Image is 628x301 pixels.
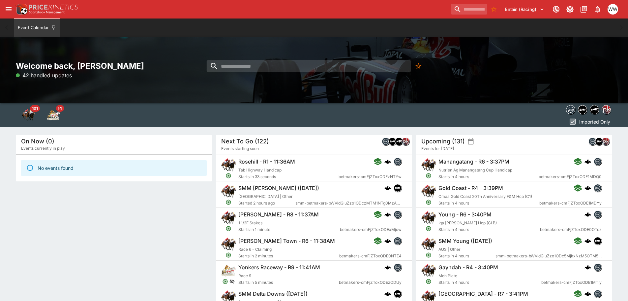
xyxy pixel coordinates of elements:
[394,184,401,192] img: samemeetingmulti.png
[426,252,432,258] svg: Open
[567,116,612,127] button: Imported Only
[438,185,503,192] h6: Gold Coast - R4 - 3:39PM
[16,103,66,127] div: Event type filters
[3,3,15,15] button: open drawer
[438,279,541,286] span: Starts in 4 hours
[22,108,35,122] img: horse_racing
[564,3,576,15] button: Toggle light/dark mode
[238,253,339,259] span: Starts in 2 minutes
[29,5,78,10] img: PriceKinetics
[584,238,591,244] img: logo-cerberus.svg
[438,290,528,297] h6: [GEOGRAPHIC_DATA] - R7 - 3:41PM
[594,263,602,271] div: betmakers
[608,4,618,15] div: William Wallace
[579,118,610,125] p: Imported Only
[402,138,409,145] img: pricekinetics.png
[539,200,602,207] span: betmakers-cmFjZToxODE1MDYy
[221,184,236,199] img: horse_racing.png
[394,210,402,218] div: betmakers
[565,103,612,116] div: Event type filters
[594,210,602,218] div: betmakers
[238,168,282,172] span: Tab Highway Handicap
[14,19,60,37] button: Event Calendar
[384,158,391,165] div: cerberus
[16,61,212,71] h2: Welcome back, [PERSON_NAME]
[389,138,396,145] img: samemeetingmulti.png
[384,238,391,244] div: cerberus
[426,173,432,179] svg: Open
[229,279,235,284] svg: Hidden
[394,184,402,192] div: samemeetingmulti
[339,279,402,286] span: betmakers-cmFjZToxODEzODUy
[221,137,269,145] h5: Next To Go (122)
[29,11,65,14] img: Sportsbook Management
[421,184,436,199] img: horse_racing.png
[594,184,601,192] img: betmakers.png
[578,3,590,15] button: Documentation
[16,71,72,79] p: 42 handled updates
[238,200,295,207] span: Started 2 hours ago
[584,264,591,271] img: logo-cerberus.svg
[578,105,587,114] img: samemeetingmulti.png
[606,2,620,17] button: William Wallace
[340,226,402,233] span: betmakers-cmFjZToxODExMjcw
[222,279,228,284] svg: Open
[539,173,602,180] span: betmakers-cmFjZToxODE1MDQ0
[238,264,320,271] h6: Yonkers Raceway - R9 - 11:41AM
[225,252,231,258] svg: Open
[584,290,591,297] img: logo-cerberus.svg
[421,158,436,172] img: horse_racing.png
[384,238,391,244] img: logo-cerberus.svg
[384,185,391,191] img: logo-cerberus.svg
[438,273,457,278] span: Mdn Plate
[541,279,602,286] span: betmakers-cmFjZToxODE1MTIy
[578,105,587,114] div: samemeetingmulti
[382,138,389,145] img: betmakers.png
[238,290,308,297] h6: SMM Delta Downs ([DATE])
[584,158,591,165] div: cerberus
[602,138,609,145] img: pricekinetics.png
[402,137,409,145] div: pricekinetics
[566,105,575,114] img: betmakers.png
[384,158,391,165] img: logo-cerberus.svg
[426,226,432,232] svg: Open
[594,237,602,245] div: samemeetingmulti
[225,173,231,179] svg: Open
[451,4,487,15] input: search
[238,185,319,192] h6: SMM [PERSON_NAME] ([DATE])
[590,105,599,114] img: nztr.png
[394,237,402,245] div: betmakers
[238,226,340,233] span: Starts in 1 minute
[495,253,602,259] span: smm-betmakers-bWVldGluZzo1ODc5MjkxNzM5OTM5ODAxNzQ
[56,105,64,112] span: 14
[221,145,259,152] span: Events starting soon
[489,4,499,15] button: No Bookmarks
[421,145,454,152] span: Events for [DATE]
[584,238,591,244] div: cerberus
[594,184,602,192] div: betmakers
[221,237,236,251] img: horse_racing.png
[384,264,391,271] div: cerberus
[295,200,402,207] span: smm-betmakers-bWVldGluZzo1ODczMTM1NTg0MzAxNTg5Nzk
[421,137,465,145] h5: Upcoming (131)
[21,137,54,145] h5: On Now (0)
[394,264,401,271] img: betmakers.png
[384,211,391,218] div: cerberus
[438,158,509,165] h6: Manangatang - R6 - 3:37PM
[238,273,251,278] span: Race 9
[384,185,391,191] div: cerberus
[384,290,391,297] img: logo-cerberus.svg
[467,138,474,145] button: settings
[384,211,391,218] img: logo-cerberus.svg
[595,137,603,145] div: samemeetingmulti
[584,185,591,191] div: cerberus
[207,60,411,72] input: search
[394,158,401,165] img: betmakers.png
[594,211,601,218] img: betmakers.png
[438,220,497,225] span: Iga [PERSON_NAME] Hcp (Cl B)
[594,158,601,165] img: betmakers.png
[238,211,319,218] h6: [PERSON_NAME] - R8 - 11:37AM
[395,138,403,145] img: nztr.png
[238,158,295,165] h6: Rosehill - R1 - 11:36AM
[15,3,28,16] img: PriceKinetics Logo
